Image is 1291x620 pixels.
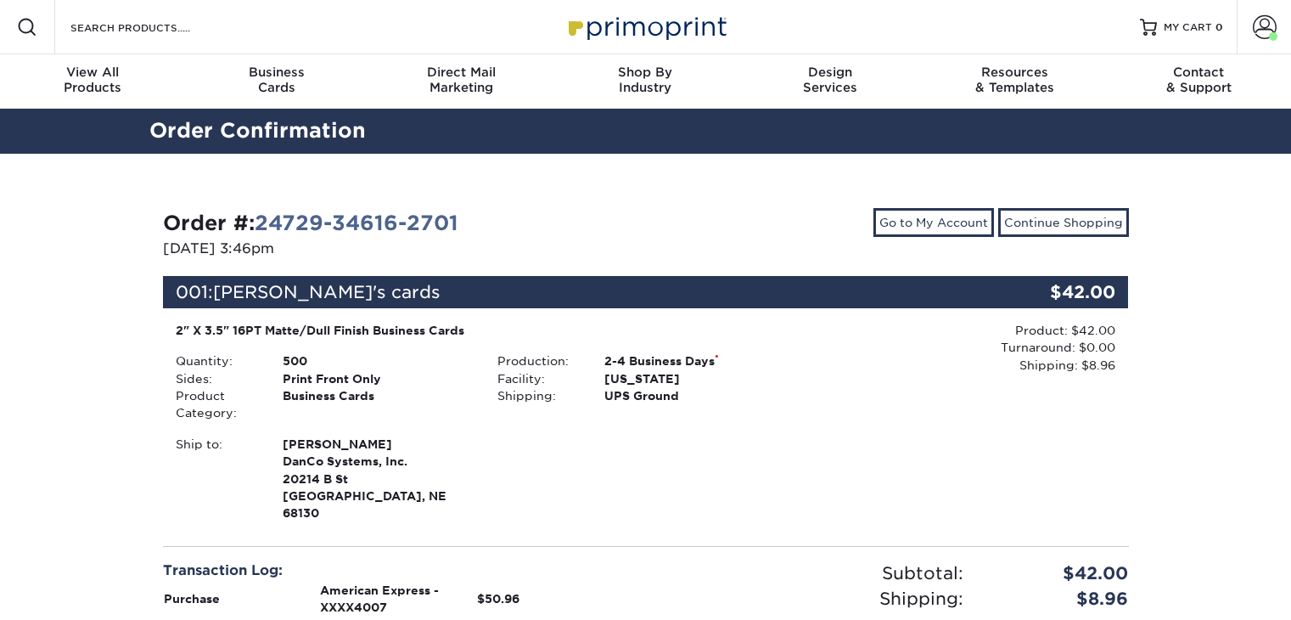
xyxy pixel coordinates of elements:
span: [PERSON_NAME] [283,436,472,453]
div: Print Front Only [270,370,485,387]
div: Product Category: [163,387,270,422]
strong: [GEOGRAPHIC_DATA], NE 68130 [283,436,472,521]
h2: Order Confirmation [137,116,1155,147]
div: Business Cards [270,387,485,422]
a: Contact& Support [1107,54,1291,109]
div: Shipping: [646,586,976,612]
strong: Order #: [163,211,458,235]
div: Quantity: [163,352,270,369]
a: Resources& Templates [922,54,1106,109]
div: 2-4 Business Days [592,352,806,369]
div: Marketing [369,65,553,95]
div: Transaction Log: [163,561,633,581]
div: [US_STATE] [592,370,806,387]
a: BusinessCards [184,54,368,109]
div: 2" X 3.5" 16PT Matte/Dull Finish Business Cards [176,322,794,339]
a: Continue Shopping [998,208,1129,237]
span: DanCo Systems, Inc. [283,453,472,470]
span: MY CART [1164,20,1212,35]
div: Production: [485,352,592,369]
img: Primoprint [561,8,731,45]
a: Shop ByIndustry [553,54,738,109]
div: Product: $42.00 Turnaround: $0.00 Shipping: $8.96 [806,322,1115,374]
a: Go to My Account [873,208,994,237]
div: Ship to: [163,436,270,522]
span: Shop By [553,65,738,80]
div: $42.00 [976,561,1142,586]
input: SEARCH PRODUCTS..... [69,17,234,37]
div: $8.96 [976,586,1142,612]
strong: American Express - XXXX4007 [320,583,439,614]
div: Subtotal: [646,561,976,586]
p: [DATE] 3:46pm [163,239,633,259]
div: UPS Ground [592,387,806,404]
strong: Purchase [164,592,220,606]
span: Design [738,65,922,80]
div: Sides: [163,370,270,387]
div: Industry [553,65,738,95]
div: 001: [163,276,968,308]
div: & Templates [922,65,1106,95]
span: Direct Mail [369,65,553,80]
div: Facility: [485,370,592,387]
strong: $50.96 [477,592,519,606]
a: DesignServices [738,54,922,109]
a: Direct MailMarketing [369,54,553,109]
div: 500 [270,352,485,369]
div: $42.00 [968,276,1129,308]
span: Business [184,65,368,80]
span: [PERSON_NAME]'s cards [213,282,441,302]
div: Shipping: [485,387,592,404]
div: Services [738,65,922,95]
span: Contact [1107,65,1291,80]
span: 0 [1215,21,1223,33]
div: Cards [184,65,368,95]
span: 20214 B St [283,471,472,488]
a: 24729-34616-2701 [255,211,458,235]
span: Resources [922,65,1106,80]
div: & Support [1107,65,1291,95]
